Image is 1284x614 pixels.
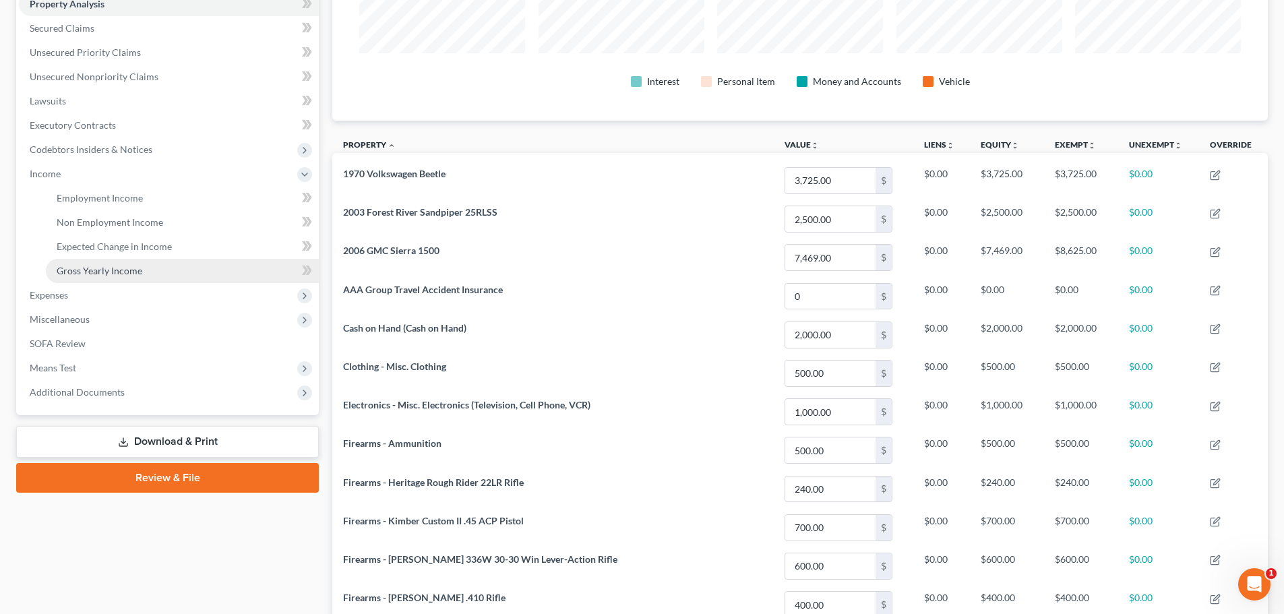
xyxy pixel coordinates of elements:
td: $0.00 [913,354,969,392]
div: Hi [PERSON_NAME], here is the response I got regarding costs and page limit per sheet:The cost is... [11,256,221,451]
a: Exemptunfold_more [1055,140,1096,150]
div: Personal Item [717,75,775,88]
input: 0.00 [785,284,876,309]
td: $0.00 [1118,470,1199,508]
span: 2006 GMC Sierra 1500 [343,245,439,256]
input: 0.00 [785,361,876,386]
span: Firearms - Kimber Custom II .45 ACP Pistol [343,515,524,526]
span: Secured Claims [30,22,94,34]
span: Lawsuits [30,95,66,106]
a: Review & File [16,463,319,493]
span: Expenses [30,289,68,301]
button: go back [9,5,34,31]
td: $0.00 [913,508,969,547]
button: Start recording [86,441,96,452]
td: $700.00 [970,508,1044,547]
div: You will have the option to print double-sided. However, as for your other question regarding the... [22,126,210,179]
td: $2,500.00 [970,200,1044,239]
i: unfold_more [1174,142,1182,150]
td: $0.00 [913,239,969,277]
span: Unsecured Priority Claims [30,47,141,58]
td: $0.00 [913,161,969,199]
td: $1,000.00 [1044,392,1118,431]
span: 2003 Forest River Sandpiper 25RLSS [343,206,497,218]
td: $0.00 [913,392,969,431]
a: Property expand_less [343,140,396,150]
div: $ [876,284,892,309]
span: AAA Group Travel Accident Insurance [343,284,503,295]
td: $0.00 [913,315,969,354]
button: Send a message… [231,436,253,458]
td: $0.00 [1118,277,1199,315]
a: Unexemptunfold_more [1129,140,1182,150]
span: Additional Documents [30,386,125,398]
i: unfold_more [1088,142,1096,150]
span: 1 [1266,568,1277,579]
td: $500.00 [1044,431,1118,470]
a: Unsecured Nonpriority Claims [19,65,319,89]
div: Wonderful, thank you! [132,197,259,227]
span: Firearms - Heritage Rough Rider 22LR Rifle [343,477,524,488]
td: $0.00 [1118,315,1199,354]
div: NextChapter Mailing IntegrationHow to set up and use our Mailing Integration [22,51,210,129]
div: [DATE] [11,238,259,256]
td: $2,000.00 [1044,315,1118,354]
td: $500.00 [970,431,1044,470]
div: Interest [647,75,679,88]
td: $0.00 [1118,392,1199,431]
a: Non Employment Income [46,210,319,235]
p: The team can also help [65,17,168,30]
div: $ [876,168,892,193]
span: Income [30,168,61,179]
td: $0.00 [1118,161,1199,199]
a: Executory Contracts [19,113,319,137]
td: $0.00 [913,470,969,508]
input: 0.00 [785,399,876,425]
a: Employment Income [46,186,319,210]
div: $ [876,553,892,579]
input: 0.00 [785,322,876,348]
a: Download & Print [16,426,319,458]
span: Gross Yearly Income [57,265,142,276]
div: $ [876,477,892,502]
i: unfold_more [946,142,954,150]
input: 0.00 [785,437,876,463]
i: unfold_more [1011,142,1019,150]
a: Gross Yearly Income [46,259,319,283]
iframe: Intercom live chat [1238,568,1271,601]
span: Expected Change in Income [57,241,172,252]
td: $0.00 [1118,547,1199,585]
input: 0.00 [785,245,876,270]
span: Employment Income [57,192,143,204]
span: SOFA Review [30,338,86,349]
button: Home [211,5,237,31]
td: $2,000.00 [970,315,1044,354]
span: How to set up and use our Mailing Integration [36,91,160,116]
td: $8,625.00 [1044,239,1118,277]
td: $500.00 [1044,354,1118,392]
input: 0.00 [785,553,876,579]
a: Secured Claims [19,16,319,40]
td: $0.00 [1044,277,1118,315]
td: $2,500.00 [1044,200,1118,239]
td: $600.00 [970,547,1044,585]
td: $700.00 [1044,508,1118,547]
span: Codebtors Insiders & Notices [30,144,152,155]
span: Non Employment Income [57,216,163,228]
span: Unsecured Nonpriority Claims [30,71,158,82]
td: $7,469.00 [970,239,1044,277]
div: $ [876,322,892,348]
div: NextChapter Mailing Integration [36,61,196,90]
textarea: Message… [11,413,258,436]
span: Electronics - Misc. Electronics (Television, Cell Phone, VCR) [343,399,590,410]
div: $ [876,515,892,541]
button: Emoji picker [21,441,32,452]
div: Shalah says… [11,197,259,238]
span: 1970 Volkswagen Beetle [343,168,446,179]
td: $0.00 [1118,200,1199,239]
div: The cost is per printed page. If two pages are printed duplex (front and back), it is one physica... [22,311,210,443]
h1: Operator [65,7,113,17]
div: $ [876,361,892,386]
td: $3,725.00 [970,161,1044,199]
div: $ [876,437,892,463]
